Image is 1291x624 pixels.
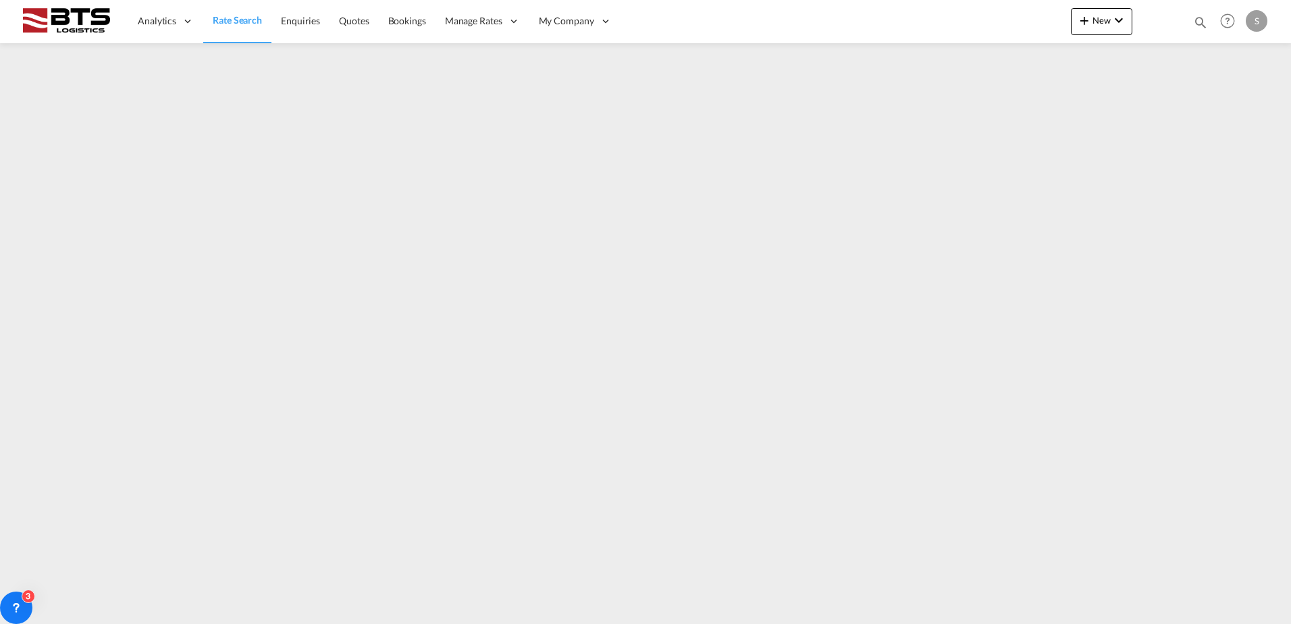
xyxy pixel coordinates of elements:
[213,14,262,26] span: Rate Search
[388,15,426,26] span: Bookings
[1071,8,1132,35] button: icon-plus 400-fgNewicon-chevron-down
[1193,15,1208,35] div: icon-magnify
[339,15,369,26] span: Quotes
[1111,12,1127,28] md-icon: icon-chevron-down
[1076,15,1127,26] span: New
[539,14,594,28] span: My Company
[1216,9,1239,32] span: Help
[1216,9,1246,34] div: Help
[20,6,111,36] img: cdcc71d0be7811ed9adfbf939d2aa0e8.png
[445,14,502,28] span: Manage Rates
[1193,15,1208,30] md-icon: icon-magnify
[1246,10,1267,32] div: S
[281,15,320,26] span: Enquiries
[138,14,176,28] span: Analytics
[1076,12,1092,28] md-icon: icon-plus 400-fg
